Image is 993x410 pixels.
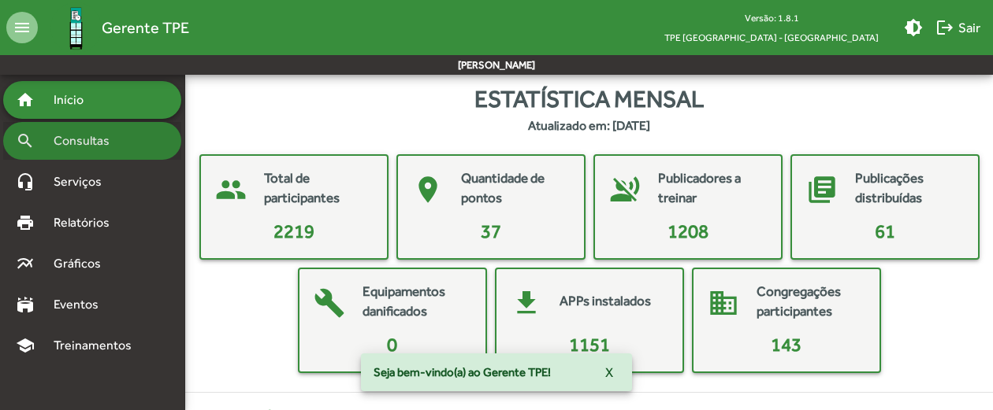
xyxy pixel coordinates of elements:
[273,220,314,242] span: 2219
[44,90,106,109] span: Início
[44,254,122,273] span: Gráficos
[38,2,189,54] a: Gerente TPE
[474,81,704,116] span: Estatística mensal
[668,220,708,242] span: 1208
[306,279,353,327] mat-icon: build
[16,336,35,355] mat-icon: school
[16,90,35,109] mat-icon: home
[658,168,765,209] mat-card-title: Publicadores a treinar
[461,168,568,209] mat-card-title: Quantidade de pontos
[700,279,747,327] mat-icon: domain
[652,28,891,47] span: TPE [GEOGRAPHIC_DATA] - [GEOGRAPHIC_DATA]
[798,166,846,213] mat-icon: library_books
[363,282,470,322] mat-card-title: Equipamentos danificados
[757,282,864,322] mat-card-title: Congregações participantes
[6,12,38,43] mat-icon: menu
[387,334,397,355] span: 0
[935,18,954,37] mat-icon: logout
[16,131,35,150] mat-icon: search
[855,168,962,209] mat-card-title: Publicações distribuídas
[875,220,895,242] span: 61
[50,2,102,54] img: Logo
[601,166,649,213] mat-icon: voice_over_off
[44,172,123,191] span: Serviços
[16,295,35,314] mat-icon: stadium
[102,15,189,40] span: Gerente TPE
[771,334,801,355] span: 143
[481,220,501,242] span: 37
[44,131,130,150] span: Consultas
[652,8,891,28] div: Versão: 1.8.1
[44,213,130,232] span: Relatórios
[605,358,613,386] span: X
[569,334,610,355] span: 1151
[374,364,551,380] span: Seja bem-vindo(a) ao Gerente TPE!
[929,13,987,42] button: Sair
[16,213,35,232] mat-icon: print
[44,295,120,314] span: Eventos
[264,168,371,209] mat-card-title: Total de participantes
[528,116,650,135] strong: Atualizado em: [DATE]
[904,18,923,37] mat-icon: brightness_medium
[503,279,550,327] mat-icon: get_app
[560,291,651,312] mat-card-title: APPs instalados
[44,336,151,355] span: Treinamentos
[16,254,35,273] mat-icon: multiline_chart
[207,166,255,213] mat-icon: people
[404,166,452,213] mat-icon: place
[593,358,626,386] button: X
[935,13,980,42] span: Sair
[16,172,35,191] mat-icon: headset_mic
